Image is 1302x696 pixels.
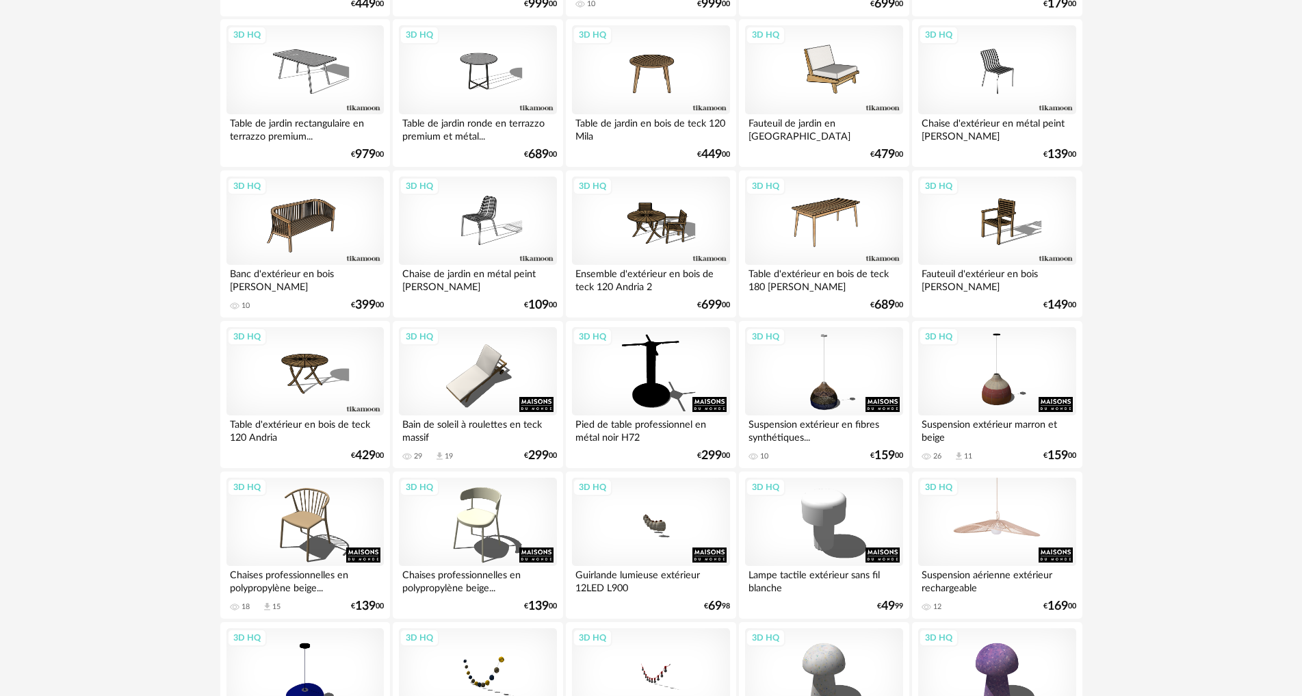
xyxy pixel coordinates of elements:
[870,300,903,310] div: € 00
[528,150,549,159] span: 689
[566,170,735,318] a: 3D HQ Ensemble d'extérieur en bois de teck 120 Andria 2 €69900
[912,19,1082,167] a: 3D HQ Chaise d'extérieur en métal peint [PERSON_NAME] €13900
[400,629,439,647] div: 3D HQ
[566,321,735,469] a: 3D HQ Pied de table professionnel en métal noir H72 €29900
[445,452,453,461] div: 19
[760,452,768,461] div: 10
[572,265,729,292] div: Ensemble d'extérieur en bois de teck 120 Andria 2
[874,150,895,159] span: 479
[573,328,612,346] div: 3D HQ
[704,602,730,611] div: € 98
[572,415,729,443] div: Pied de table professionnel en métal noir H72
[524,602,557,611] div: € 00
[746,177,785,195] div: 3D HQ
[919,328,959,346] div: 3D HQ
[400,26,439,44] div: 3D HQ
[573,478,612,496] div: 3D HQ
[399,566,556,593] div: Chaises professionnelles en polypropylène beige...
[1043,451,1076,461] div: € 00
[912,321,1082,469] a: 3D HQ Suspension extérieur marron et beige 26 Download icon 11 €15900
[242,301,250,311] div: 10
[870,451,903,461] div: € 00
[874,451,895,461] span: 159
[566,19,735,167] a: 3D HQ Table de jardin en bois de teck 120 Mila €44900
[919,629,959,647] div: 3D HQ
[746,26,785,44] div: 3D HQ
[524,451,557,461] div: € 00
[745,566,902,593] div: Lampe tactile extérieur sans fil blanche
[399,114,556,142] div: Table de jardin ronde en terrazzo premium et métal...
[933,602,941,612] div: 12
[918,265,1076,292] div: Fauteuil d'extérieur en bois [PERSON_NAME]
[697,150,730,159] div: € 00
[355,300,376,310] span: 399
[566,472,735,619] a: 3D HQ Guirlande lumieuse extérieur 12LED L900 €6998
[697,300,730,310] div: € 00
[745,114,902,142] div: Fauteuil de jardin en [GEOGRAPHIC_DATA]
[226,114,384,142] div: Table de jardin rectangulaire en terrazzo premium...
[351,150,384,159] div: € 00
[272,602,281,612] div: 15
[355,451,376,461] span: 429
[739,170,909,318] a: 3D HQ Table d'extérieur en bois de teck 180 [PERSON_NAME] €68900
[1047,300,1068,310] span: 149
[226,265,384,292] div: Banc d'extérieur en bois [PERSON_NAME]
[524,150,557,159] div: € 00
[572,114,729,142] div: Table de jardin en bois de teck 120 Mila
[870,150,903,159] div: € 00
[351,300,384,310] div: € 00
[528,602,549,611] span: 139
[227,478,267,496] div: 3D HQ
[701,150,722,159] span: 449
[701,300,722,310] span: 699
[746,629,785,647] div: 3D HQ
[573,177,612,195] div: 3D HQ
[739,472,909,619] a: 3D HQ Lampe tactile extérieur sans fil blanche €4999
[918,415,1076,443] div: Suspension extérieur marron et beige
[1043,300,1076,310] div: € 00
[708,602,722,611] span: 69
[355,602,376,611] span: 139
[919,478,959,496] div: 3D HQ
[746,328,785,346] div: 3D HQ
[573,629,612,647] div: 3D HQ
[933,452,941,461] div: 26
[877,602,903,611] div: € 99
[572,566,729,593] div: Guirlande lumieuse extérieur 12LED L900
[393,321,562,469] a: 3D HQ Bain de soleil à roulettes en teck massif 29 Download icon 19 €29900
[227,328,267,346] div: 3D HQ
[954,451,964,461] span: Download icon
[226,415,384,443] div: Table d'extérieur en bois de teck 120 Andria
[701,451,722,461] span: 299
[745,415,902,443] div: Suspension extérieur en fibres synthétiques...
[220,19,390,167] a: 3D HQ Table de jardin rectangulaire en terrazzo premium... €97900
[964,452,972,461] div: 11
[1047,602,1068,611] span: 169
[220,321,390,469] a: 3D HQ Table d'extérieur en bois de teck 120 Andria €42900
[220,170,390,318] a: 3D HQ Banc d'extérieur en bois [PERSON_NAME] 10 €39900
[912,170,1082,318] a: 3D HQ Fauteuil d'extérieur en bois [PERSON_NAME] €14900
[227,629,267,647] div: 3D HQ
[874,300,895,310] span: 689
[393,472,562,619] a: 3D HQ Chaises professionnelles en polypropylène beige... €13900
[528,451,549,461] span: 299
[393,170,562,318] a: 3D HQ Chaise de jardin en métal peint [PERSON_NAME] €10900
[351,602,384,611] div: € 00
[226,566,384,593] div: Chaises professionnelles en polypropylène beige...
[399,415,556,443] div: Bain de soleil à roulettes en teck massif
[1043,150,1076,159] div: € 00
[919,177,959,195] div: 3D HQ
[400,328,439,346] div: 3D HQ
[400,478,439,496] div: 3D HQ
[573,26,612,44] div: 3D HQ
[1043,602,1076,611] div: € 00
[400,177,439,195] div: 3D HQ
[697,451,730,461] div: € 00
[414,452,422,461] div: 29
[393,19,562,167] a: 3D HQ Table de jardin ronde en terrazzo premium et métal... €68900
[918,114,1076,142] div: Chaise d'extérieur en métal peint [PERSON_NAME]
[739,19,909,167] a: 3D HQ Fauteuil de jardin en [GEOGRAPHIC_DATA] €47900
[739,321,909,469] a: 3D HQ Suspension extérieur en fibres synthétiques... 10 €15900
[745,265,902,292] div: Table d'extérieur en bois de teck 180 [PERSON_NAME]
[524,300,557,310] div: € 00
